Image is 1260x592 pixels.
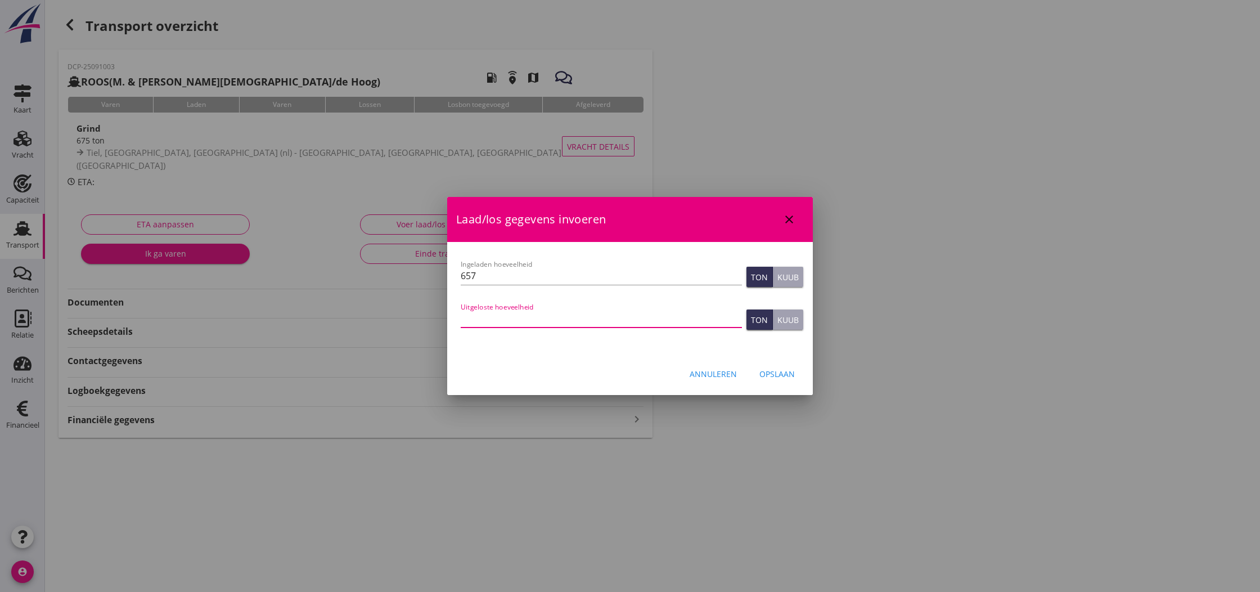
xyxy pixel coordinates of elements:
button: Kuub [773,310,803,330]
i: close [782,213,796,226]
div: Ton [751,271,768,283]
button: Annuleren [681,364,746,384]
button: Kuub [773,267,803,287]
div: Kuub [777,314,799,326]
button: Ton [746,267,773,287]
div: Laad/los gegevens invoeren [447,197,813,242]
input: Uitgeloste hoeveelheid [461,310,742,328]
div: Annuleren [690,368,737,380]
button: Opslaan [750,364,804,384]
div: Kuub [777,271,799,283]
input: Ingeladen hoeveelheid [461,267,742,285]
div: Ton [751,314,768,326]
div: Opslaan [759,368,795,380]
button: Ton [746,310,773,330]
